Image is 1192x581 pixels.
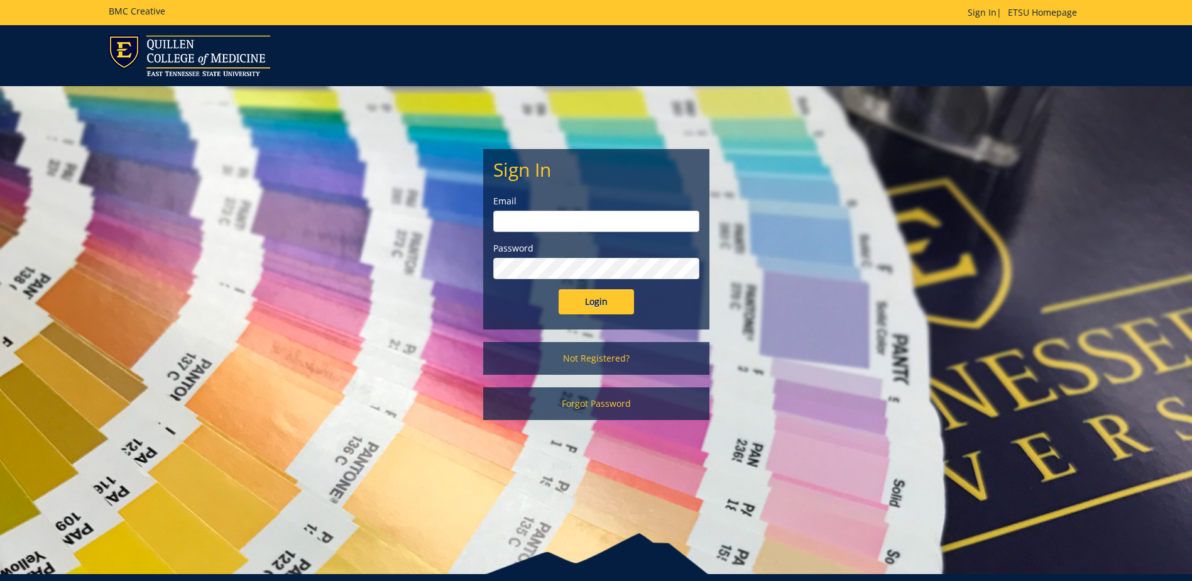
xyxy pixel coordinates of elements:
[109,6,165,16] h5: BMC Creative
[968,6,997,18] a: Sign In
[493,195,699,207] label: Email
[559,289,634,314] input: Login
[493,159,699,180] h2: Sign In
[109,35,270,76] img: ETSU logo
[968,6,1083,19] p: |
[483,342,709,375] a: Not Registered?
[493,242,699,255] label: Password
[1002,6,1083,18] a: ETSU Homepage
[483,387,709,420] a: Forgot Password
